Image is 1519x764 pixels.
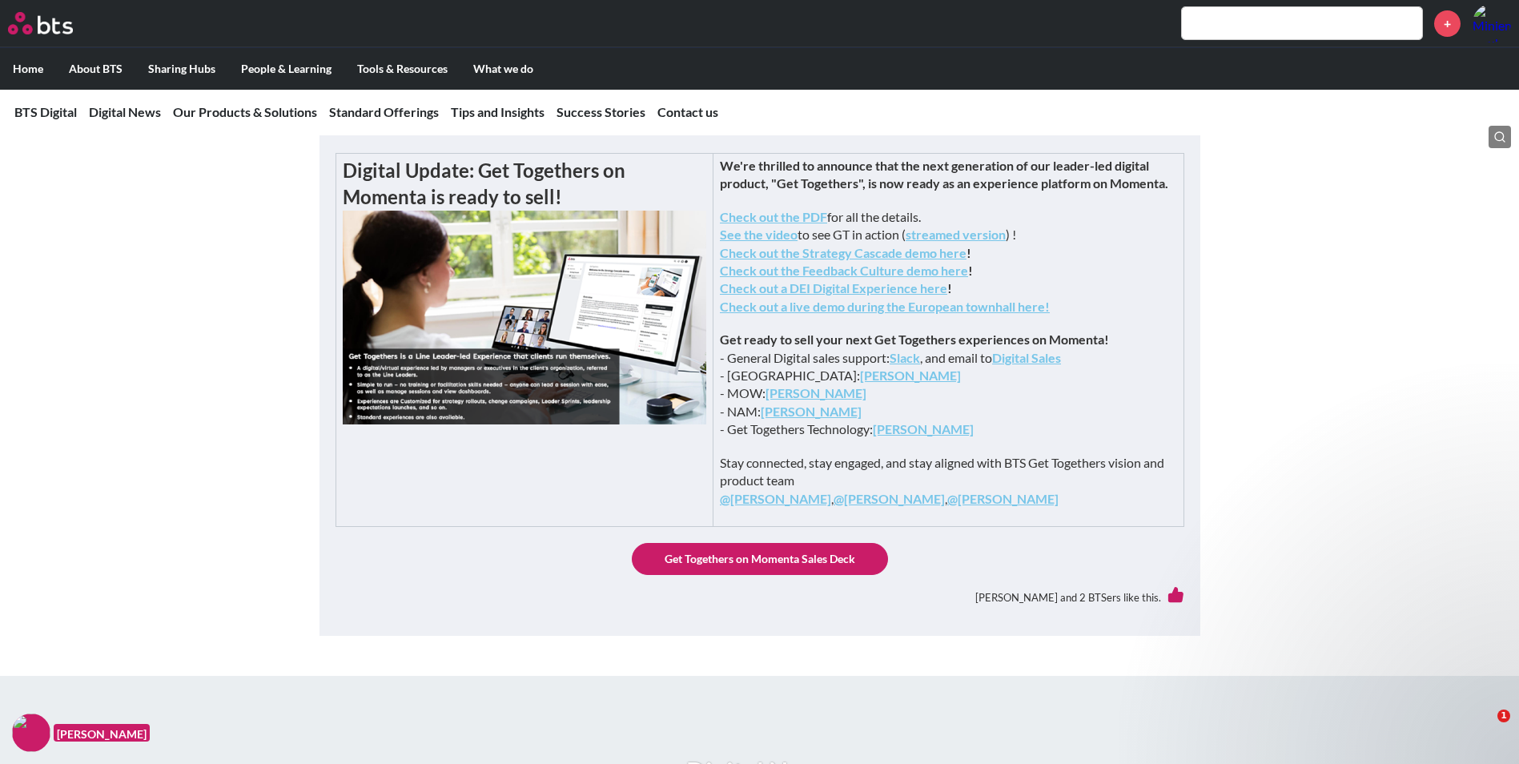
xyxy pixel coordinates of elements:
a: [PERSON_NAME] [766,385,866,400]
img: gt-picture.png [343,211,707,424]
strong: ! [966,245,971,260]
a: streamed version [906,227,1006,242]
a: [PERSON_NAME] [873,421,974,436]
div: [PERSON_NAME] and 2 BTSers like this. [336,575,1184,619]
a: See the video [720,227,798,242]
a: Our Products & Solutions [173,104,317,119]
a: Get Togethers on Momenta Sales Deck [632,543,888,575]
a: BTS Digital [14,104,77,119]
img: F [12,714,50,752]
img: Minienhle Ncube [1473,4,1511,42]
a: Slack [890,350,920,365]
p: Stay connected, stay engaged, and stay aligned with BTS Get Togethers vision and product team , , [720,454,1176,508]
label: Tools & Resources [344,48,460,90]
label: People & Learning [228,48,344,90]
strong: ! [947,280,952,296]
figcaption: [PERSON_NAME] [54,724,150,742]
a: Check out a live demo during the European townhall here! [720,299,1050,314]
a: [PERSON_NAME] [860,368,961,383]
a: Tips and Insights [451,104,545,119]
strong: Get ready to sell your next Get Togethers experiences on Momenta! [720,332,1109,347]
p: - General Digital sales support: , and email to - [GEOGRAPHIC_DATA]: - MOW: - NAM: - Get Together... [720,331,1176,438]
a: Contact us [657,104,718,119]
a: Check out the Feedback Culture demo here [720,263,968,278]
a: Success Stories [557,104,645,119]
img: BTS Logo [8,12,73,34]
iframe: Intercom live chat [1465,710,1503,748]
a: @[PERSON_NAME] [947,491,1059,506]
a: Profile [1473,4,1511,42]
iframe: Intercom notifications message [1199,421,1519,721]
label: About BTS [56,48,135,90]
a: Digital News [89,104,161,119]
a: Standard Offerings [329,104,439,119]
a: Check out the PDF [720,209,827,224]
a: Check out a DEI Digital Experience here [720,280,947,296]
span: 1 [1497,710,1510,722]
a: + [1434,10,1461,37]
label: Sharing Hubs [135,48,228,90]
a: [PERSON_NAME] [761,404,862,419]
a: @[PERSON_NAME] [834,491,945,506]
a: Go home [8,12,102,34]
strong: Digital Update: Get Togethers on Momenta is ready to sell! [343,159,625,209]
a: Check out the Strategy Cascade demo here [720,245,966,260]
strong: We're thrilled to announce that the next generation of our leader-led digital product, "Get Toget... [720,158,1168,191]
strong: ! [968,263,973,278]
label: What we do [460,48,546,90]
a: @[PERSON_NAME] [720,491,831,506]
a: Digital Sales [992,350,1061,365]
p: for all the details. to see GT in action ( ) ! [720,208,1176,316]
